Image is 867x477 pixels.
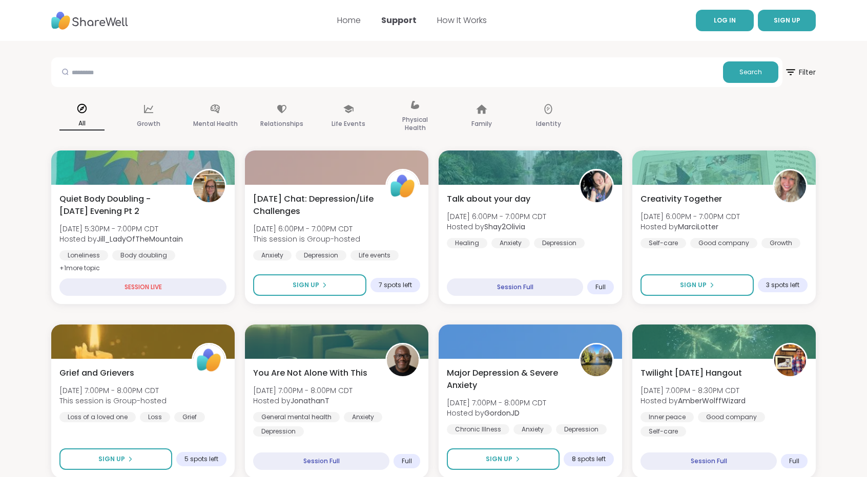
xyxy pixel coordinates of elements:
span: [DATE] 6:00PM - 7:00PM CDT [447,211,546,222]
button: Sign Up [59,448,172,470]
div: Good company [698,412,765,422]
p: Mental Health [193,118,238,130]
span: Hosted by [641,222,740,232]
div: Anxiety [513,424,552,435]
span: 5 spots left [184,455,218,463]
span: Hosted by [447,408,546,418]
b: GordonJD [484,408,520,418]
div: Healing [447,238,487,248]
div: Loneliness [59,250,108,261]
button: SIGN UP [758,10,816,31]
span: Full [402,457,412,465]
div: Anxiety [253,250,292,261]
span: LOG IN [714,16,736,25]
b: AmberWolffWizard [678,396,746,406]
span: Twilight [DATE] Hangout [641,367,742,379]
div: Anxiety [344,412,382,422]
span: Quiet Body Doubling - [DATE] Evening Pt 2 [59,193,180,218]
div: Grief [174,412,205,422]
img: AmberWolffWizard [774,344,806,376]
p: Identity [536,118,561,130]
span: Sign Up [293,280,319,290]
div: Depression [556,424,607,435]
a: LOG IN [696,10,754,31]
span: SIGN UP [774,16,800,25]
a: Support [381,14,417,26]
span: Grief and Grievers [59,367,134,379]
span: 8 spots left [572,455,606,463]
span: [DATE] 7:00PM - 8:00PM CDT [59,385,167,396]
img: JonathanT [387,344,419,376]
button: Filter [785,57,816,87]
div: Session Full [641,452,777,470]
span: [DATE] 7:00PM - 8:00PM CDT [253,385,353,396]
span: Sign Up [98,454,125,464]
div: Depression [534,238,585,248]
img: Jill_LadyOfTheMountain [193,170,225,202]
span: You Are Not Alone With This [253,367,367,379]
img: GordonJD [581,344,612,376]
div: Self-care [641,426,686,437]
span: This session is Group-hosted [253,234,360,244]
span: [DATE] 7:00PM - 8:30PM CDT [641,385,746,396]
div: Body doubling [112,250,175,261]
span: Full [595,283,606,291]
div: Growth [761,238,800,248]
span: Search [739,68,762,77]
button: Search [723,61,778,83]
img: ShareWell [387,170,419,202]
div: Good company [690,238,757,248]
div: Self-care [641,238,686,248]
p: Physical Health [393,114,438,134]
div: Inner peace [641,412,694,422]
span: [DATE] 7:00PM - 8:00PM CDT [447,398,546,408]
span: [DATE] Chat: Depression/Life Challenges [253,193,374,218]
img: ShareWell Nav Logo [51,7,128,35]
span: Hosted by [641,396,746,406]
span: This session is Group-hosted [59,396,167,406]
span: Hosted by [447,222,546,232]
span: [DATE] 6:00PM - 7:00PM CDT [253,224,360,234]
span: 7 spots left [379,281,412,289]
p: Growth [137,118,160,130]
a: How It Works [437,14,487,26]
span: 3 spots left [766,281,799,289]
div: SESSION LIVE [59,278,226,296]
button: Sign Up [641,274,754,296]
span: Major Depression & Severe Anxiety [447,367,568,392]
p: All [59,117,105,131]
span: Full [789,457,799,465]
div: Session Full [253,452,389,470]
span: Sign Up [486,454,512,464]
span: Creativity Together [641,193,722,205]
div: Depression [253,426,304,437]
span: Hosted by [253,396,353,406]
p: Relationships [260,118,303,130]
span: [DATE] 5:30PM - 7:00PM CDT [59,224,183,234]
p: Family [471,118,492,130]
b: Jill_LadyOfTheMountain [97,234,183,244]
div: Loss of a loved one [59,412,136,422]
div: Chronic Illness [447,424,509,435]
b: MarciLotter [678,222,718,232]
b: JonathanT [291,396,329,406]
img: MarciLotter [774,170,806,202]
div: Life events [350,250,399,261]
span: [DATE] 6:00PM - 7:00PM CDT [641,211,740,222]
button: Sign Up [447,448,560,470]
p: Life Events [332,118,365,130]
span: Hosted by [59,234,183,244]
div: Anxiety [491,238,530,248]
b: Shay2Olivia [484,222,525,232]
div: Session Full [447,278,583,296]
img: ShareWell [193,344,225,376]
button: Sign Up [253,274,366,296]
a: Home [337,14,361,26]
span: Talk about your day [447,193,530,205]
span: Sign Up [680,280,707,290]
div: General mental health [253,412,340,422]
img: Shay2Olivia [581,170,612,202]
div: Depression [296,250,346,261]
span: Filter [785,60,816,84]
div: Loss [140,412,170,422]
